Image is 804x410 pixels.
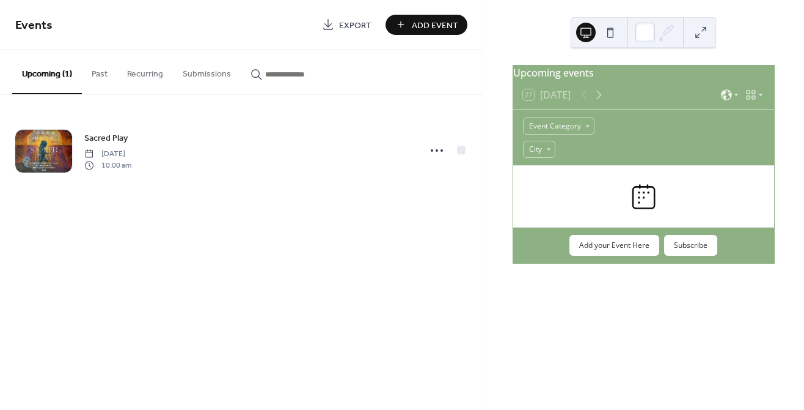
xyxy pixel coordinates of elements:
span: Events [15,13,53,37]
span: [DATE] [84,149,131,160]
button: Recurring [117,50,173,93]
button: Upcoming (1) [12,50,82,94]
span: Export [339,19,371,32]
button: Subscribe [664,235,717,256]
span: Add Event [412,19,458,32]
span: 10:00 am [84,160,131,171]
div: Upcoming events [513,65,774,80]
button: Submissions [173,50,241,93]
button: Add your Event Here [569,235,659,256]
button: Add Event [386,15,467,35]
button: Past [82,50,117,93]
a: Export [313,15,381,35]
span: Sacred Play [84,132,128,145]
a: Sacred Play [84,131,128,145]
